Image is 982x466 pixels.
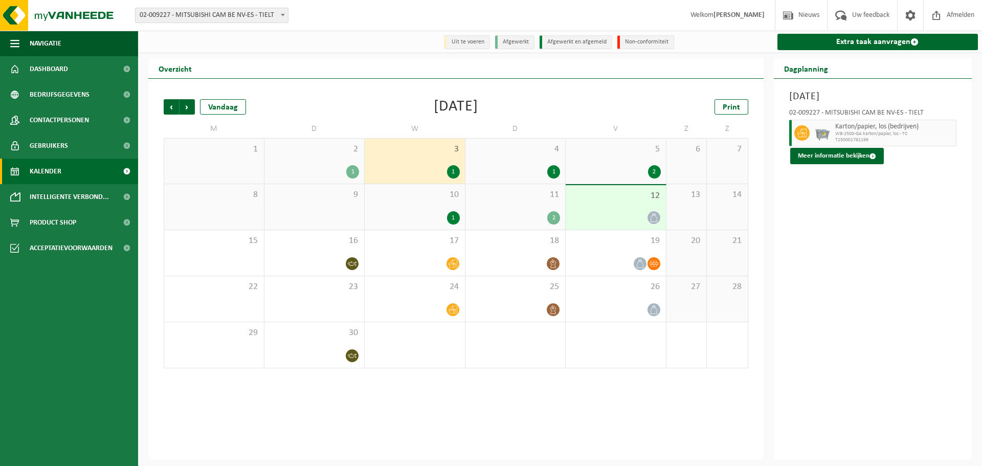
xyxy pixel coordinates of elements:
[571,235,661,247] span: 19
[169,189,259,201] span: 8
[666,120,707,138] td: Z
[370,144,460,155] span: 3
[672,144,702,155] span: 6
[672,281,702,293] span: 27
[617,35,674,49] li: Non-conformiteit
[30,31,61,56] span: Navigatie
[365,120,465,138] td: W
[447,165,460,179] div: 1
[30,56,68,82] span: Dashboard
[789,109,957,120] div: 02-009227 - MITSUBISHI CAM BE NV-ES - TIELT
[180,99,195,115] span: Volgende
[30,133,68,159] span: Gebruikers
[169,281,259,293] span: 22
[444,35,490,49] li: Uit te voeren
[547,211,560,225] div: 2
[774,58,838,78] h2: Dagplanning
[835,137,954,143] span: T250001781199
[346,165,359,179] div: 1
[30,159,61,184] span: Kalender
[370,235,460,247] span: 17
[30,82,90,107] span: Bedrijfsgegevens
[264,120,365,138] td: D
[447,211,460,225] div: 1
[835,131,954,137] span: WB-2500-GA karton/papier, los - TC
[712,281,742,293] span: 28
[571,190,661,202] span: 12
[370,189,460,201] span: 10
[270,144,360,155] span: 2
[30,210,76,235] span: Product Shop
[672,235,702,247] span: 20
[707,120,748,138] td: Z
[30,107,89,133] span: Contactpersonen
[672,189,702,201] span: 13
[713,11,765,19] strong: [PERSON_NAME]
[566,120,666,138] td: V
[540,35,612,49] li: Afgewerkt en afgemeld
[200,99,246,115] div: Vandaag
[30,235,113,261] span: Acceptatievoorwaarden
[169,144,259,155] span: 1
[648,165,661,179] div: 2
[164,120,264,138] td: M
[270,281,360,293] span: 23
[547,165,560,179] div: 1
[571,144,661,155] span: 5
[835,123,954,131] span: Karton/papier, los (bedrijven)
[790,148,884,164] button: Meer informatie bekijken
[148,58,202,78] h2: Overzicht
[370,281,460,293] span: 24
[712,189,742,201] span: 14
[712,144,742,155] span: 7
[571,281,661,293] span: 26
[495,35,534,49] li: Afgewerkt
[715,99,748,115] a: Print
[471,235,561,247] span: 18
[777,34,978,50] a: Extra taak aanvragen
[135,8,288,23] span: 02-009227 - MITSUBISHI CAM BE NV-ES - TIELT
[270,327,360,339] span: 30
[712,235,742,247] span: 21
[471,144,561,155] span: 4
[169,235,259,247] span: 15
[815,125,830,141] img: WB-2500-GAL-GY-01
[169,327,259,339] span: 29
[30,184,109,210] span: Intelligente verbond...
[789,89,957,104] h3: [DATE]
[465,120,566,138] td: D
[723,103,740,112] span: Print
[471,189,561,201] span: 11
[434,99,478,115] div: [DATE]
[471,281,561,293] span: 25
[164,99,179,115] span: Vorige
[270,235,360,247] span: 16
[136,8,288,23] span: 02-009227 - MITSUBISHI CAM BE NV-ES - TIELT
[270,189,360,201] span: 9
